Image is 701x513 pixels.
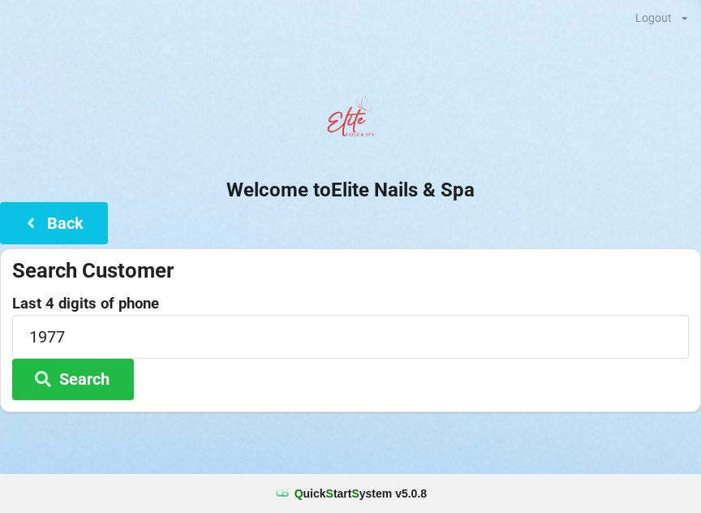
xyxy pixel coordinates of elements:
span: S [351,487,359,500]
label: Last 4 digits of phone [12,295,689,312]
button: Search [12,359,134,400]
img: EliteNailsSpa-Logo1.png [318,88,383,153]
b: uick tart ystem v 5.0.8 [295,485,427,502]
span: S [326,487,333,500]
div: Search Customer [12,257,689,284]
span: Q [295,487,303,500]
img: favicon.ico [274,485,290,502]
input: 0000 [12,315,689,358]
div: Logout [635,12,672,24]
